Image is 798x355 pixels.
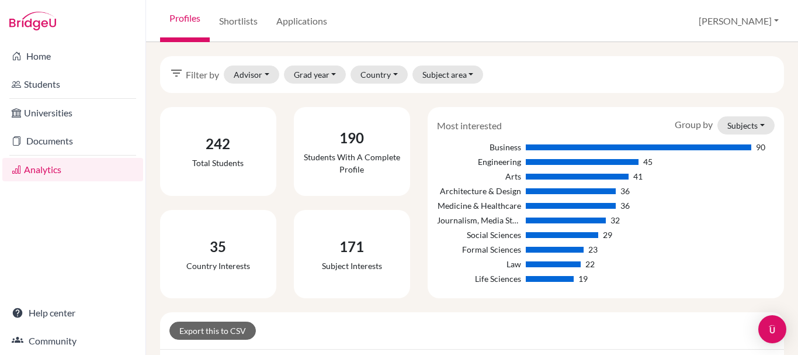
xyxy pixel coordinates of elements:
[717,116,775,135] button: Subjects
[437,141,522,153] div: Business
[437,185,522,197] div: Architecture & Design
[224,66,279,84] button: Advisor
[351,66,408,84] button: Country
[186,260,250,272] div: Country interests
[620,185,630,197] div: 36
[633,170,643,182] div: 41
[169,66,183,80] i: filter_list
[603,229,612,241] div: 29
[2,329,143,353] a: Community
[192,133,244,154] div: 242
[666,116,783,135] div: Group by
[578,273,588,285] div: 19
[428,119,511,133] div: Most interested
[437,273,522,285] div: Life Sciences
[610,214,620,226] div: 32
[322,236,382,257] div: 171
[2,301,143,325] a: Help center
[192,157,244,169] div: Total students
[585,258,595,270] div: 22
[437,214,522,226] div: Journalism, Media Studies & Communication
[437,170,522,182] div: Arts
[284,66,346,84] button: Grad year
[169,322,256,340] a: Export this to CSV
[186,236,250,257] div: 35
[620,199,630,212] div: 36
[758,315,786,343] div: Open Intercom Messenger
[588,243,598,256] div: 23
[9,12,56,30] img: Bridge-U
[2,129,143,153] a: Documents
[2,44,143,68] a: Home
[186,68,219,82] span: Filter by
[2,158,143,181] a: Analytics
[412,66,484,84] button: Subject area
[303,127,401,149] div: 190
[437,229,522,241] div: Social Sciences
[693,10,784,32] button: [PERSON_NAME]
[437,156,522,168] div: Engineering
[756,141,765,153] div: 90
[303,151,401,175] div: Students with a complete profile
[437,199,522,212] div: Medicine & Healthcare
[2,73,143,96] a: Students
[2,101,143,125] a: Universities
[437,258,522,270] div: Law
[322,260,382,272] div: Subject interests
[643,156,653,168] div: 45
[437,243,522,256] div: Formal Sciences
